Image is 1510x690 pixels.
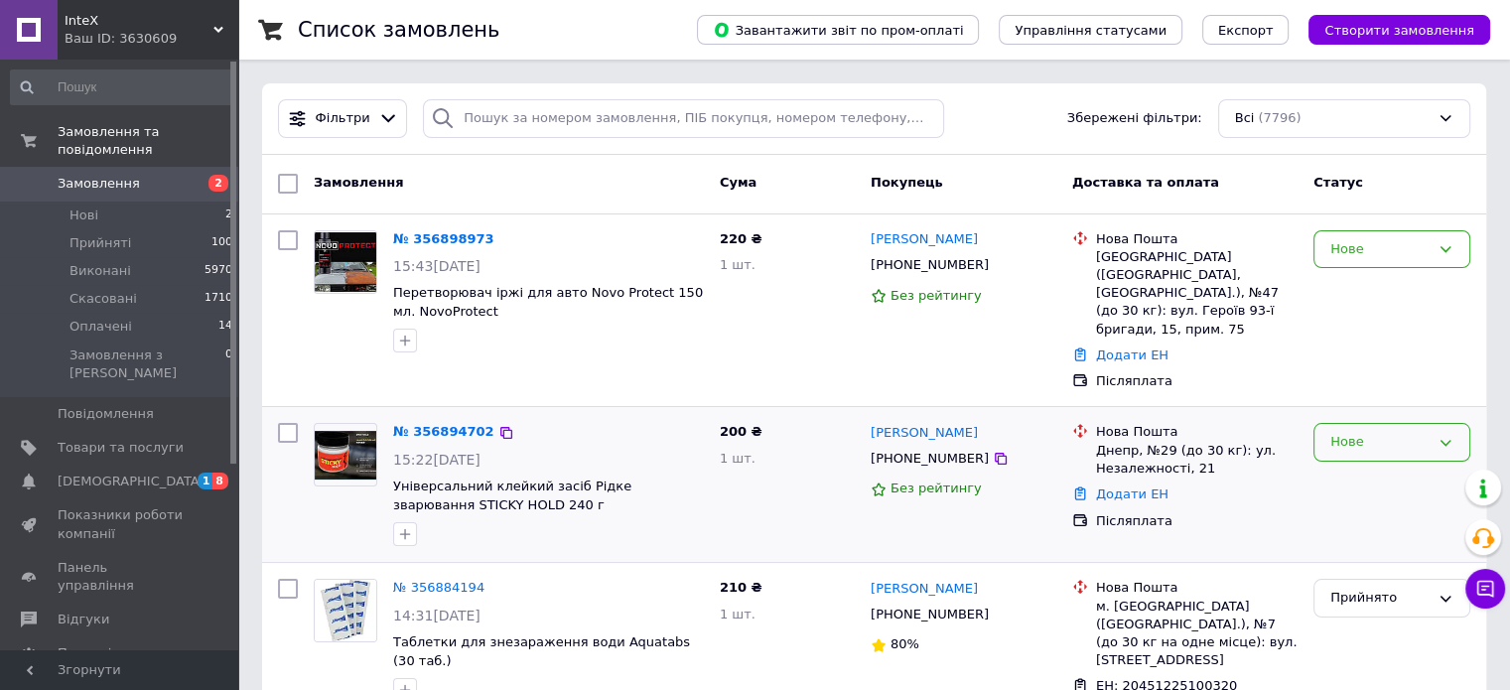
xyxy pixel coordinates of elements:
span: InteX [65,12,213,30]
a: [PERSON_NAME] [871,424,978,443]
button: Завантажити звіт по пром-оплаті [697,15,979,45]
input: Пошук за номером замовлення, ПІБ покупця, номером телефону, Email, номером накладної [423,99,944,138]
span: 80% [891,636,919,651]
span: Управління статусами [1015,23,1167,38]
span: Відгуки [58,611,109,628]
span: Статус [1313,175,1363,190]
span: Завантажити звіт по пром-оплаті [713,21,963,39]
span: 5970 [205,262,232,280]
span: Оплачені [69,318,132,336]
div: Днепр, №29 (до 30 кг): ул. Незалежності, 21 [1096,442,1298,478]
span: Скасовані [69,290,137,308]
span: 0 [225,346,232,382]
span: Виконані [69,262,131,280]
span: Фільтри [316,109,370,128]
img: Фото товару [315,580,376,641]
span: 1 шт. [720,257,755,272]
a: № 356884194 [393,580,484,595]
span: Замовлення [314,175,403,190]
span: Нові [69,207,98,224]
a: Додати ЕН [1096,486,1168,501]
img: Фото товару [315,232,376,292]
span: Cума [720,175,756,190]
button: Управління статусами [999,15,1182,45]
span: 1 шт. [720,451,755,466]
span: 15:43[DATE] [393,258,480,274]
a: Додати ЕН [1096,347,1168,362]
a: Таблетки для знезараження води Aquatabs (30 таб.) [393,634,690,668]
span: Товари та послуги [58,439,184,457]
span: Експорт [1218,23,1274,38]
button: Експорт [1202,15,1290,45]
div: м. [GEOGRAPHIC_DATA] ([GEOGRAPHIC_DATA].), №7 (до 30 кг на одне місце): вул. [STREET_ADDRESS] [1096,598,1298,670]
span: Без рейтингу [891,288,982,303]
span: 220 ₴ [720,231,762,246]
span: 15:22[DATE] [393,452,480,468]
span: 14:31[DATE] [393,608,480,623]
a: Фото товару [314,230,377,294]
span: 14 [218,318,232,336]
span: Всі [1235,109,1255,128]
h1: Список замовлень [298,18,499,42]
span: 100 [211,234,232,252]
span: Збережені фільтри: [1067,109,1202,128]
span: Повідомлення [58,405,154,423]
div: Нова Пошта [1096,423,1298,441]
span: 1 [198,473,213,489]
div: Прийнято [1330,588,1430,609]
a: Перетворювач іржі для авто Novo Protect 150 мл. NovoProtect [393,285,703,319]
div: Нове [1330,432,1430,453]
div: [PHONE_NUMBER] [867,602,993,627]
span: (7796) [1258,110,1301,125]
span: Замовлення з [PERSON_NAME] [69,346,225,382]
a: Створити замовлення [1289,22,1490,37]
span: 2 [208,175,228,192]
img: Фото товару [315,431,376,480]
div: Нове [1330,239,1430,260]
div: Нова Пошта [1096,579,1298,597]
span: [DEMOGRAPHIC_DATA] [58,473,205,490]
div: Післяплата [1096,372,1298,390]
div: [GEOGRAPHIC_DATA] ([GEOGRAPHIC_DATA], [GEOGRAPHIC_DATA].), №47 (до 30 кг): вул. Героїв 93-ї брига... [1096,248,1298,339]
span: 200 ₴ [720,424,762,439]
a: [PERSON_NAME] [871,230,978,249]
span: Замовлення [58,175,140,193]
span: Покупці [58,644,111,662]
span: Без рейтингу [891,481,982,495]
div: [PHONE_NUMBER] [867,446,993,472]
input: Пошук [10,69,234,105]
div: [PHONE_NUMBER] [867,252,993,278]
div: Ваш ID: 3630609 [65,30,238,48]
button: Створити замовлення [1308,15,1490,45]
a: № 356898973 [393,231,494,246]
span: Покупець [871,175,943,190]
span: Створити замовлення [1324,23,1474,38]
span: Доставка та оплата [1072,175,1219,190]
span: Панель управління [58,559,184,595]
div: Післяплата [1096,512,1298,530]
span: Замовлення та повідомлення [58,123,238,159]
span: Показники роботи компанії [58,506,184,542]
span: 2 [225,207,232,224]
span: 1 шт. [720,607,755,621]
a: [PERSON_NAME] [871,580,978,599]
button: Чат з покупцем [1465,569,1505,609]
div: Нова Пошта [1096,230,1298,248]
a: № 356894702 [393,424,494,439]
a: Фото товару [314,579,377,642]
span: Прийняті [69,234,131,252]
span: 8 [212,473,228,489]
span: 1710 [205,290,232,308]
a: Універсальний клейкий засіб Рідке зварювання STICKY HOLD 240 г [393,479,631,512]
span: 210 ₴ [720,580,762,595]
a: Фото товару [314,423,377,486]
